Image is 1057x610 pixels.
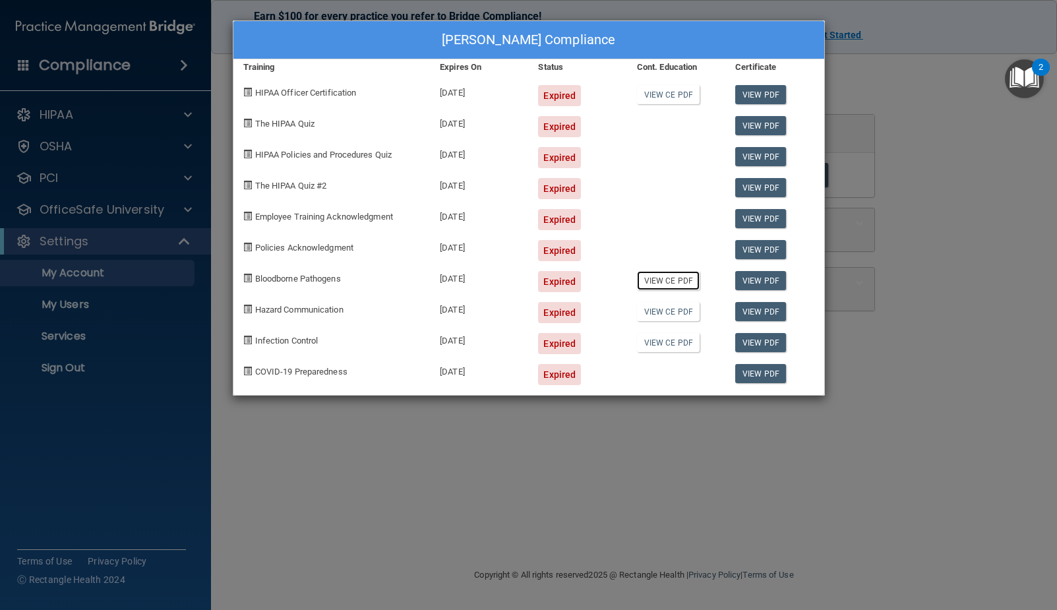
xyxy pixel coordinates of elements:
a: View CE PDF [637,271,700,290]
div: [PERSON_NAME] Compliance [233,21,824,59]
button: Open Resource Center, 2 new notifications [1005,59,1044,98]
div: [DATE] [430,323,528,354]
a: View CE PDF [637,85,700,104]
a: View PDF [735,333,786,352]
a: View PDF [735,178,786,197]
div: Expired [538,116,581,137]
div: Training [233,59,431,75]
div: Cont. Education [627,59,725,75]
div: Expired [538,85,581,106]
div: Expired [538,147,581,168]
span: Policies Acknowledgment [255,243,353,253]
div: [DATE] [430,354,528,385]
div: Expired [538,302,581,323]
span: The HIPAA Quiz #2 [255,181,327,191]
div: [DATE] [430,137,528,168]
a: View PDF [735,116,786,135]
div: Expired [538,333,581,354]
div: Expires On [430,59,528,75]
div: Status [528,59,626,75]
a: View CE PDF [637,333,700,352]
span: Employee Training Acknowledgment [255,212,393,222]
div: Expired [538,178,581,199]
div: Expired [538,271,581,292]
a: View PDF [735,147,786,166]
span: The HIPAA Quiz [255,119,315,129]
a: View PDF [735,85,786,104]
span: COVID-19 Preparedness [255,367,347,377]
a: View PDF [735,209,786,228]
span: HIPAA Officer Certification [255,88,357,98]
div: [DATE] [430,199,528,230]
span: HIPAA Policies and Procedures Quiz [255,150,392,160]
div: Expired [538,240,581,261]
span: Infection Control [255,336,318,346]
div: [DATE] [430,261,528,292]
div: Expired [538,364,581,385]
div: [DATE] [430,292,528,323]
a: View CE PDF [637,302,700,321]
div: [DATE] [430,75,528,106]
a: View PDF [735,364,786,383]
a: View PDF [735,302,786,321]
div: Expired [538,209,581,230]
a: View PDF [735,271,786,290]
a: View PDF [735,240,786,259]
div: [DATE] [430,106,528,137]
span: Hazard Communication [255,305,344,315]
div: [DATE] [430,168,528,199]
div: [DATE] [430,230,528,261]
div: 2 [1039,67,1043,84]
span: Bloodborne Pathogens [255,274,341,284]
div: Certificate [725,59,824,75]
